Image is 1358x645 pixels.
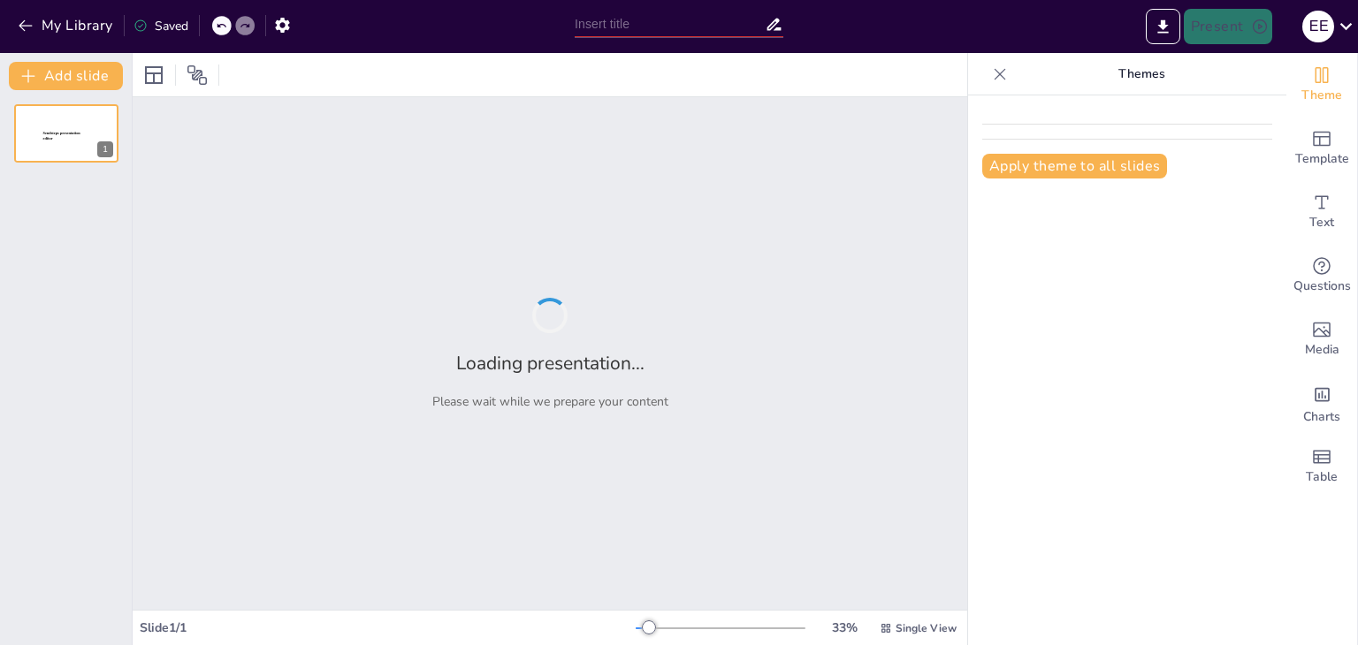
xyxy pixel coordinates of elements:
[896,621,957,635] span: Single View
[1295,149,1349,169] span: Template
[982,154,1167,178] button: Apply theme to all slides
[13,11,120,40] button: My Library
[432,393,668,410] p: Please wait while we prepare your content
[1301,86,1342,105] span: Theme
[1286,435,1357,498] div: Add a table
[187,64,208,86] span: Position
[1286,180,1357,244] div: Add text boxes
[134,18,188,34] div: Saved
[43,132,80,141] span: Sendsteps presentation editor
[823,619,866,636] div: 33 %
[1286,371,1357,435] div: Add charts and graphs
[1286,307,1357,371] div: Add images, graphics, shapes or video
[1302,11,1334,42] div: e e
[9,62,123,90] button: Add slide
[1309,213,1334,232] span: Text
[1293,277,1351,296] span: Questions
[1286,53,1357,117] div: Change the overall theme
[140,619,636,636] div: Slide 1 / 1
[1014,53,1269,95] p: Themes
[1286,117,1357,180] div: Add ready made slides
[1302,9,1334,44] button: e e
[97,141,113,157] div: 1
[1184,9,1272,44] button: Present
[575,11,765,37] input: Insert title
[14,104,118,163] div: 1
[1303,407,1340,427] span: Charts
[1146,9,1180,44] button: Export to PowerPoint
[1286,244,1357,307] div: Get real-time input from your audience
[1306,467,1338,487] span: Table
[1305,340,1339,360] span: Media
[140,61,168,89] div: Layout
[456,351,645,376] h2: Loading presentation...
